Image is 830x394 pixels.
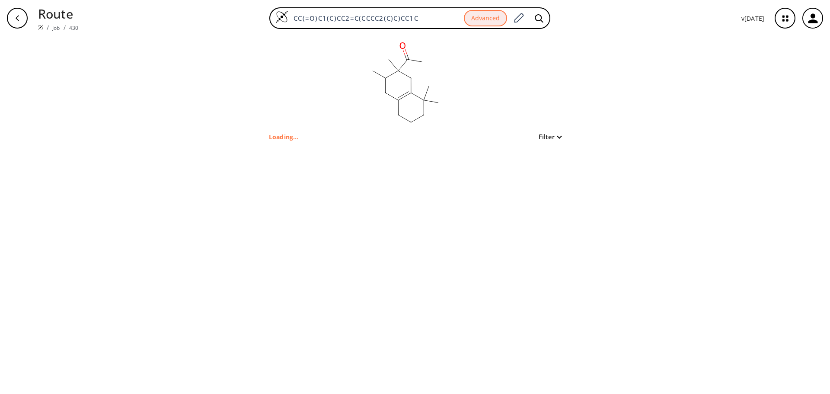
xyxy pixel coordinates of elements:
[38,25,43,30] img: Spaya logo
[741,14,764,23] p: v [DATE]
[47,23,49,32] li: /
[269,132,299,141] p: Loading...
[464,10,507,27] button: Advanced
[69,24,78,32] a: 430
[288,14,464,22] input: Enter SMILES
[38,4,78,23] p: Route
[52,24,60,32] a: Job
[533,134,561,140] button: Filter
[319,36,492,131] svg: CC(=O)C1(C)CC2=C(CCCC2(C)C)CC1C
[275,10,288,23] img: Logo Spaya
[64,23,66,32] li: /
